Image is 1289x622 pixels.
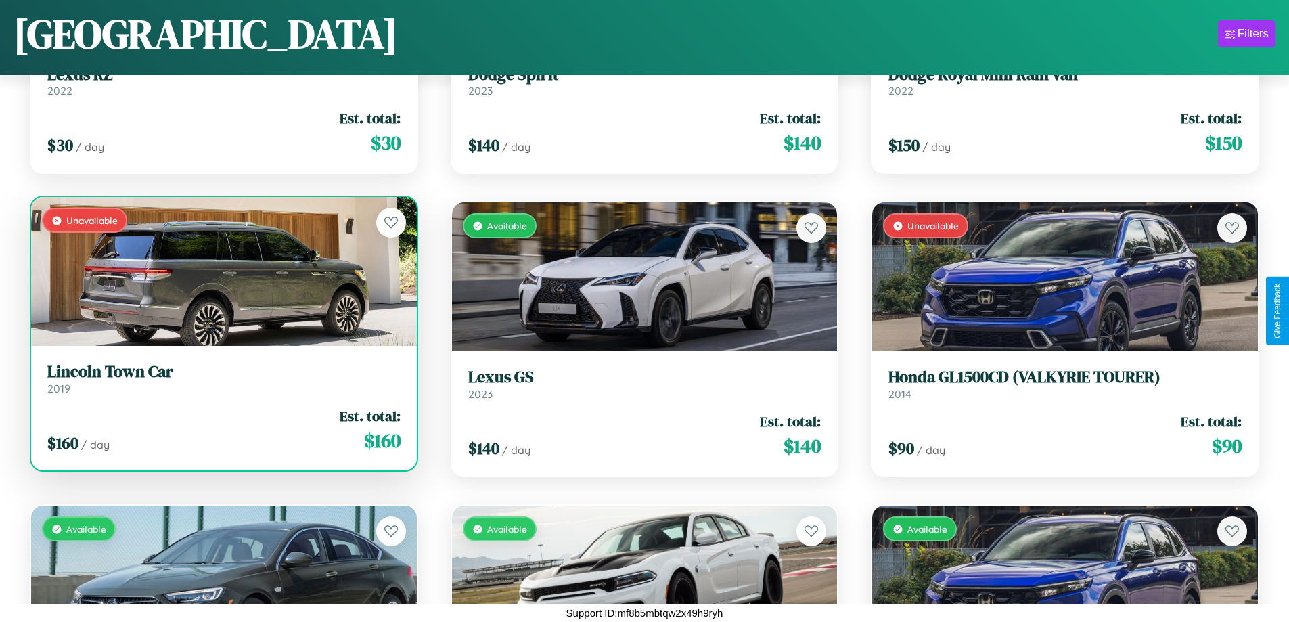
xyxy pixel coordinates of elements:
[66,215,118,226] span: Unavailable
[1205,129,1242,156] span: $ 150
[47,432,78,454] span: $ 160
[1212,432,1242,460] span: $ 90
[468,65,821,98] a: Dodge Spirit2023
[760,108,821,128] span: Est. total:
[1218,20,1275,47] button: Filters
[47,134,73,156] span: $ 30
[888,437,914,460] span: $ 90
[468,368,821,401] a: Lexus GS2023
[47,382,70,395] span: 2019
[1181,412,1242,431] span: Est. total:
[1181,108,1242,128] span: Est. total:
[888,65,1242,98] a: Dodge Royal Mini Ram Van2022
[364,427,401,454] span: $ 160
[47,362,401,395] a: Lincoln Town Car2019
[888,84,913,97] span: 2022
[907,220,959,231] span: Unavailable
[1238,27,1269,41] div: Filters
[907,523,947,535] span: Available
[784,129,821,156] span: $ 140
[888,368,1242,401] a: Honda GL1500CD (VALKYRIE TOURER)2014
[340,108,401,128] span: Est. total:
[784,432,821,460] span: $ 140
[340,406,401,426] span: Est. total:
[917,443,945,457] span: / day
[47,362,401,382] h3: Lincoln Town Car
[888,65,1242,85] h3: Dodge Royal Mini Ram Van
[47,65,401,98] a: Lexus RZ2022
[487,523,527,535] span: Available
[888,387,911,401] span: 2014
[468,84,493,97] span: 2023
[468,134,499,156] span: $ 140
[888,368,1242,387] h3: Honda GL1500CD (VALKYRIE TOURER)
[81,438,110,451] span: / day
[468,387,493,401] span: 2023
[502,140,530,154] span: / day
[487,220,527,231] span: Available
[502,443,530,457] span: / day
[66,523,106,535] span: Available
[888,134,920,156] span: $ 150
[14,6,398,62] h1: [GEOGRAPHIC_DATA]
[47,84,72,97] span: 2022
[468,368,821,387] h3: Lexus GS
[1273,284,1282,338] div: Give Feedback
[468,437,499,460] span: $ 140
[760,412,821,431] span: Est. total:
[922,140,951,154] span: / day
[76,140,104,154] span: / day
[566,604,723,622] p: Support ID: mf8b5mbtqw2x49h9ryh
[371,129,401,156] span: $ 30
